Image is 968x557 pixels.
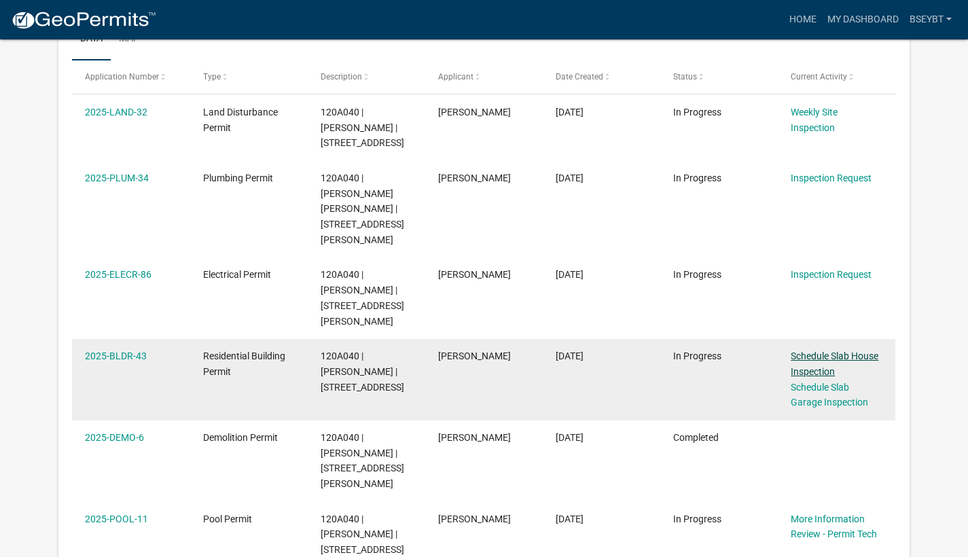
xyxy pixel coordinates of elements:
span: In Progress [673,173,721,183]
span: 02/04/2025 [556,514,584,524]
span: Brooke Seybt [438,351,511,361]
datatable-header-cell: Status [660,60,778,93]
span: Type [203,72,221,82]
span: 02/12/2025 [556,107,584,118]
span: Plumbing Permit [203,173,273,183]
datatable-header-cell: Application Number [72,60,190,93]
a: Weekly Site Inspection [791,107,838,133]
span: 02/04/2025 [556,432,584,443]
span: Date Created [556,72,603,82]
span: Electrical Permit [203,269,271,280]
span: Status [673,72,697,82]
span: Description [321,72,362,82]
a: My Dashboard [822,7,904,33]
span: Completed [673,432,719,443]
span: Residential Building Permit [203,351,285,377]
span: Brooke Seybt [438,514,511,524]
span: 120A040 | Brooke Seybt | 83 WEST VIEW WAY [321,107,404,149]
a: Schedule Slab Garage Inspection [791,382,868,408]
span: 02/11/2025 [556,173,584,183]
span: Brooke Seybt [438,432,511,443]
span: 120A040 | TARBUTTON BENJAMIN J III | 83 WEST VIEW WAY [321,514,404,556]
span: Brooke Seybt [438,173,511,183]
span: Application Number [85,72,159,82]
span: In Progress [673,107,721,118]
datatable-header-cell: Applicant [425,60,543,93]
a: Schedule Slab House Inspection [791,351,878,377]
datatable-header-cell: Type [190,60,307,93]
span: Demolition Permit [203,432,278,443]
span: In Progress [673,514,721,524]
datatable-header-cell: Description [308,60,425,93]
span: 02/11/2025 [556,351,584,361]
span: 120A040 | Jerry Ronald Young | 228 North Harris Street [321,173,404,245]
a: More Information Review - Permit Tech [791,514,877,540]
span: 120A040 | TARBUTTON BENJAMIN J III | 228 North Harris Street [321,269,404,326]
a: 2025-POOL-11 [85,514,148,524]
span: 02/11/2025 [556,269,584,280]
span: Brooke Seybt [438,269,511,280]
span: Brooke Seybt [438,107,511,118]
span: 120A040 | TARBUTTON BENJAMIN J III | 228 N. Harris Street [321,432,404,489]
datatable-header-cell: Date Created [543,60,660,93]
span: In Progress [673,269,721,280]
span: Land Disturbance Permit [203,107,278,133]
a: 2025-LAND-32 [85,107,147,118]
span: In Progress [673,351,721,361]
a: Map [111,18,147,61]
a: Data [72,18,111,61]
a: Bseybt [904,7,957,33]
a: 2025-PLUM-34 [85,173,149,183]
datatable-header-cell: Current Activity [778,60,895,93]
a: Inspection Request [791,269,872,280]
a: Inspection Request [791,173,872,183]
a: 2025-ELECR-86 [85,269,151,280]
a: 2025-DEMO-6 [85,432,144,443]
span: Pool Permit [203,514,252,524]
span: 120A040 | TARBUTTON BENJAMIN J III | 83 WEST VIEW WAY [321,351,404,393]
span: Applicant [438,72,473,82]
span: Current Activity [791,72,847,82]
a: 2025-BLDR-43 [85,351,147,361]
a: Home [784,7,822,33]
